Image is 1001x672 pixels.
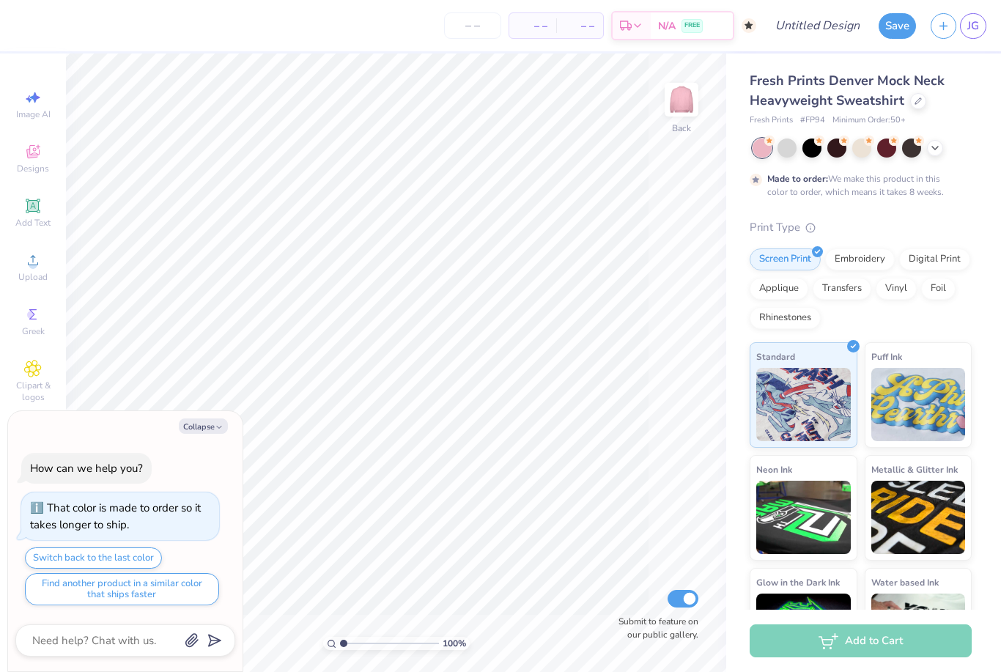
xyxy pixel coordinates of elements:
[871,368,966,441] img: Puff Ink
[30,501,201,532] div: That color is made to order so it takes longer to ship.
[767,172,948,199] div: We make this product in this color to order, which means it takes 8 weeks.
[179,418,228,434] button: Collapse
[750,307,821,329] div: Rhinestones
[750,278,808,300] div: Applique
[960,13,986,39] a: JG
[800,114,825,127] span: # FP94
[16,108,51,120] span: Image AI
[17,163,49,174] span: Designs
[750,219,972,236] div: Print Type
[565,18,594,34] span: – –
[443,637,466,650] span: 100 %
[756,481,851,554] img: Neon Ink
[684,21,700,31] span: FREE
[25,573,219,605] button: Find another product in a similar color that ships faster
[444,12,501,39] input: – –
[518,18,547,34] span: – –
[25,547,162,569] button: Switch back to the last color
[750,114,793,127] span: Fresh Prints
[871,349,902,364] span: Puff Ink
[764,11,871,40] input: Untitled Design
[658,18,676,34] span: N/A
[899,248,970,270] div: Digital Print
[871,594,966,667] img: Water based Ink
[22,325,45,337] span: Greek
[767,173,828,185] strong: Made to order:
[756,368,851,441] img: Standard
[871,575,939,590] span: Water based Ink
[750,248,821,270] div: Screen Print
[813,278,871,300] div: Transfers
[756,349,795,364] span: Standard
[7,380,59,403] span: Clipart & logos
[15,217,51,229] span: Add Text
[30,461,143,476] div: How can we help you?
[610,615,698,641] label: Submit to feature on our public gallery.
[871,481,966,554] img: Metallic & Glitter Ink
[967,18,979,34] span: JG
[756,462,792,477] span: Neon Ink
[667,85,696,114] img: Back
[876,278,917,300] div: Vinyl
[921,278,956,300] div: Foil
[871,462,958,477] span: Metallic & Glitter Ink
[750,72,945,109] span: Fresh Prints Denver Mock Neck Heavyweight Sweatshirt
[879,13,916,39] button: Save
[756,594,851,667] img: Glow in the Dark Ink
[18,271,48,283] span: Upload
[672,122,691,135] div: Back
[756,575,840,590] span: Glow in the Dark Ink
[825,248,895,270] div: Embroidery
[832,114,906,127] span: Minimum Order: 50 +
